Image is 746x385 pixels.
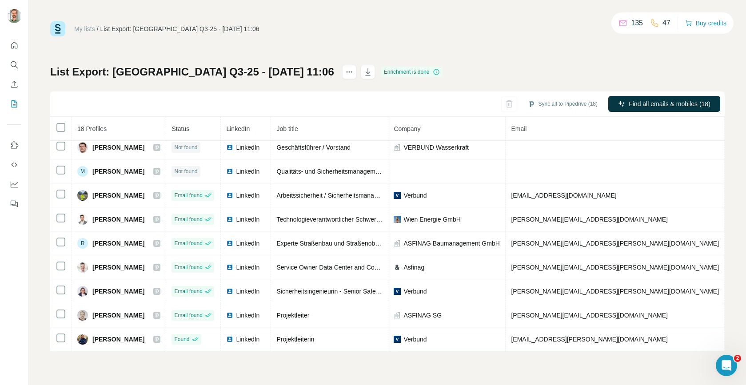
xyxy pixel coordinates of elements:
[77,238,88,249] div: R
[7,96,21,112] button: My lists
[511,288,719,295] span: [PERSON_NAME][EMAIL_ADDRESS][PERSON_NAME][DOMAIN_NAME]
[77,214,88,225] img: Avatar
[381,67,443,77] div: Enrichment is done
[7,157,21,173] button: Use Surfe API
[685,17,726,29] button: Buy credits
[511,216,667,223] span: [PERSON_NAME][EMAIL_ADDRESS][DOMAIN_NAME]
[236,335,259,344] span: LinkedIn
[511,312,667,319] span: [PERSON_NAME][EMAIL_ADDRESS][DOMAIN_NAME]
[511,240,719,247] span: [PERSON_NAME][EMAIL_ADDRESS][PERSON_NAME][DOMAIN_NAME]
[236,143,259,152] span: LinkedIn
[174,167,197,175] span: Not found
[7,176,21,192] button: Dashboard
[394,192,401,199] img: company-logo
[276,144,351,151] span: Geschäftsführer / Vorstand
[174,311,202,319] span: Email found
[511,264,719,271] span: [PERSON_NAME][EMAIL_ADDRESS][PERSON_NAME][DOMAIN_NAME]
[276,168,384,175] span: Qualitäts- und Sicherheitsmanagement
[100,24,259,33] div: List Export: [GEOGRAPHIC_DATA] Q3-25 - [DATE] 11:06
[92,263,144,272] span: [PERSON_NAME]
[276,288,407,295] span: Sicherheitsingenieurin - Senior Safety Manager
[276,336,314,343] span: Projektleiterin
[662,18,670,28] p: 47
[7,137,21,153] button: Use Surfe on LinkedIn
[236,239,259,248] span: LinkedIn
[174,287,202,295] span: Email found
[92,191,144,200] span: [PERSON_NAME]
[50,65,334,79] h1: List Export: [GEOGRAPHIC_DATA] Q3-25 - [DATE] 11:06
[92,143,144,152] span: [PERSON_NAME]
[174,239,202,247] span: Email found
[236,311,259,320] span: LinkedIn
[403,263,424,272] span: Asfinag
[394,264,401,271] img: company-logo
[394,288,401,295] img: company-logo
[276,312,309,319] span: Projektleiter
[77,190,88,201] img: Avatar
[276,125,298,132] span: Job title
[236,215,259,224] span: LinkedIn
[7,9,21,23] img: Avatar
[172,125,189,132] span: Status
[403,215,460,224] span: Wien Energie GmbH
[226,312,233,319] img: LinkedIn logo
[174,143,197,151] span: Not found
[92,335,144,344] span: [PERSON_NAME]
[226,336,233,343] img: LinkedIn logo
[236,263,259,272] span: LinkedIn
[226,125,250,132] span: LinkedIn
[92,311,144,320] span: [PERSON_NAME]
[174,335,189,343] span: Found
[174,215,202,223] span: Email found
[92,215,144,224] span: [PERSON_NAME]
[342,65,356,79] button: actions
[629,99,710,108] span: Find all emails & mobiles (18)
[226,168,233,175] img: LinkedIn logo
[403,143,469,152] span: VERBUND Wasserkraft
[511,192,616,199] span: [EMAIL_ADDRESS][DOMAIN_NAME]
[226,144,233,151] img: LinkedIn logo
[403,191,427,200] span: Verbund
[276,216,426,223] span: Technologieverantwortlicher Schwerpunkt Wasserkraft
[50,21,65,36] img: Surfe Logo
[226,264,233,271] img: LinkedIn logo
[7,196,21,212] button: Feedback
[394,336,401,343] img: company-logo
[77,262,88,273] img: Avatar
[92,239,144,248] span: [PERSON_NAME]
[403,311,442,320] span: ASFINAG SG
[174,191,202,199] span: Email found
[608,96,720,112] button: Find all emails & mobiles (18)
[511,125,527,132] span: Email
[7,37,21,53] button: Quick start
[236,191,259,200] span: LinkedIn
[276,192,388,199] span: Arbeitssicherheit / Sicherheitsmanagerin
[236,287,259,296] span: LinkedIn
[77,125,107,132] span: 18 Profiles
[77,286,88,297] img: Avatar
[226,192,233,199] img: LinkedIn logo
[394,216,401,223] img: company-logo
[522,97,604,111] button: Sync all to Pipedrive (18)
[276,264,417,271] span: Service Owner Data Center and Compute Facilities
[403,287,427,296] span: Verbund
[7,57,21,73] button: Search
[7,76,21,92] button: Enrich CSV
[511,336,667,343] span: [EMAIL_ADDRESS][PERSON_NAME][DOMAIN_NAME]
[77,334,88,345] img: Avatar
[226,240,233,247] img: LinkedIn logo
[77,310,88,321] img: Avatar
[236,167,259,176] span: LinkedIn
[226,288,233,295] img: LinkedIn logo
[716,355,737,376] iframe: Intercom live chat
[631,18,643,28] p: 135
[403,335,427,344] span: Verbund
[734,355,741,362] span: 2
[92,167,144,176] span: [PERSON_NAME]
[92,287,144,296] span: [PERSON_NAME]
[74,25,95,32] a: My lists
[394,125,420,132] span: Company
[77,166,88,177] div: M
[97,24,99,33] li: /
[276,240,391,247] span: Experte Straßenbau und Straßenoberbau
